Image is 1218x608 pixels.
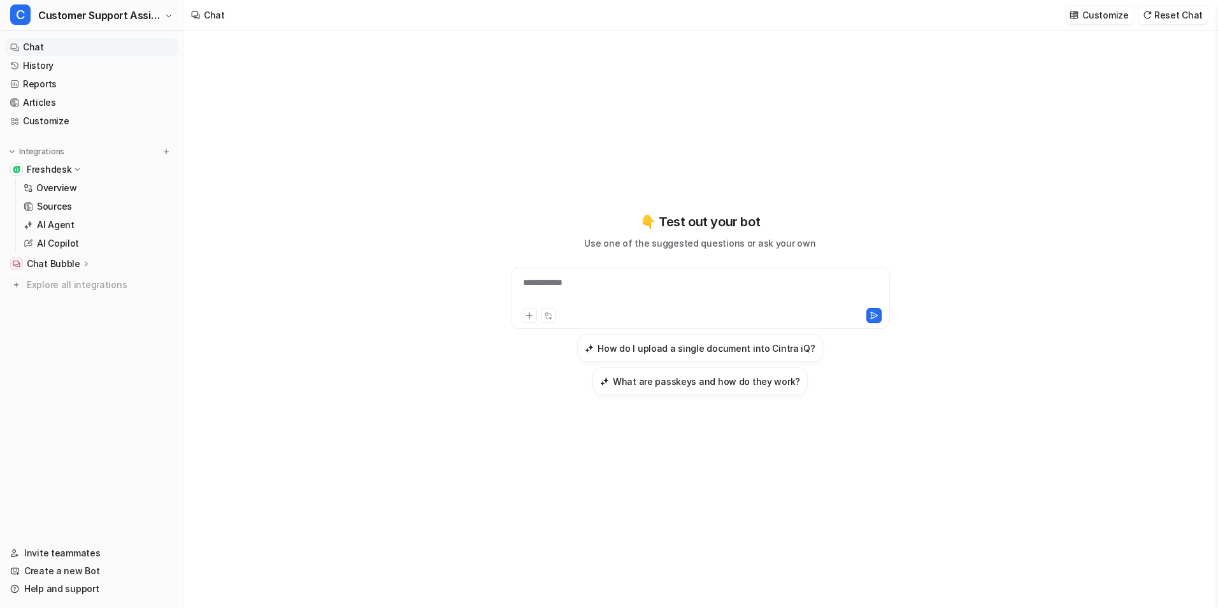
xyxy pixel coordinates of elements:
p: Use one of the suggested questions or ask your own [584,236,815,250]
img: How do I upload a single document into Cintra iQ? [585,344,594,353]
button: Integrations [5,145,68,158]
img: reset [1143,10,1152,20]
p: Integrations [19,147,64,157]
p: AI Copilot [37,237,79,250]
button: What are passkeys and how do they work?What are passkeys and how do they work? [592,367,808,395]
img: customize [1070,10,1078,20]
img: expand menu [8,147,17,156]
button: How do I upload a single document into Cintra iQ?How do I upload a single document into Cintra iQ? [577,334,822,362]
p: 👇 Test out your bot [640,212,760,231]
h3: What are passkeys and how do they work? [613,375,800,388]
a: Chat [5,38,178,56]
a: Help and support [5,580,178,598]
a: AI Agent [18,216,178,234]
img: menu_add.svg [162,147,171,156]
p: Freshdesk [27,163,71,176]
img: Freshdesk [13,166,20,173]
img: What are passkeys and how do they work? [600,377,609,386]
a: Articles [5,94,178,112]
a: Create a new Bot [5,562,178,580]
a: Invite teammates [5,544,178,562]
p: Overview [36,182,77,194]
img: explore all integrations [10,279,23,291]
a: Overview [18,179,178,197]
div: Chat [204,8,225,22]
img: Chat Bubble [13,260,20,268]
span: C [10,4,31,25]
span: Customer Support Assistant [38,6,161,24]
p: Sources [37,200,72,213]
a: Reports [5,75,178,93]
button: Customize [1066,6,1133,24]
a: AI Copilot [18,235,178,252]
h3: How do I upload a single document into Cintra iQ? [598,342,815,355]
a: Sources [18,198,178,215]
a: Customize [5,112,178,130]
button: Reset Chat [1139,6,1208,24]
span: Explore all integrations [27,275,173,295]
p: Customize [1082,8,1128,22]
a: Explore all integrations [5,276,178,294]
p: AI Agent [37,219,75,231]
a: History [5,57,178,75]
p: Chat Bubble [27,257,80,270]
